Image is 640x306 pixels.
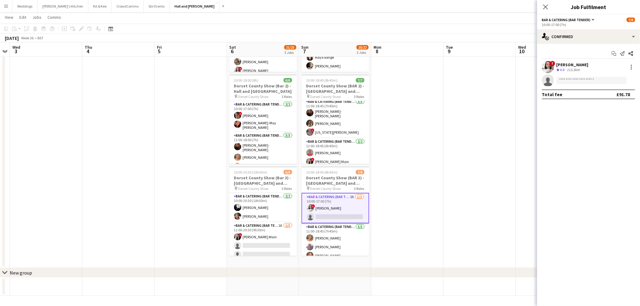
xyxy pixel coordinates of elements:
button: Stir Events [144,0,170,12]
span: 10:00-18:45 (8h45m) [306,78,338,83]
div: £91.78 [617,91,630,97]
span: Week 36 [20,36,35,40]
span: 7/7 [356,78,364,83]
app-job-card: 10:00-18:00 (8h)6/6Dorset County Show (Bar 2) - Hall and [GEOGRAPHIC_DATA] Dorset County Show3 Ro... [229,74,297,164]
app-job-card: 10:00-18:45 (8h45m)7/7Dorset County Show (BAR 2) - [GEOGRAPHIC_DATA] and [GEOGRAPHIC_DATA] Dorset... [302,74,369,164]
span: 10 [518,48,526,55]
span: 9 [445,48,453,55]
span: ! [239,67,242,70]
h3: Dorset County Show (BAR 2) - [GEOGRAPHIC_DATA] and [GEOGRAPHIC_DATA] [302,83,369,94]
div: 3 Jobs [357,50,368,55]
span: ! [239,112,242,116]
span: 20/22 [357,45,369,50]
h3: Dorset County Show (BAR 3) - [GEOGRAPHIC_DATA] and [GEOGRAPHIC_DATA] [302,175,369,186]
span: Jobs [32,15,41,20]
span: Wed [12,44,20,50]
h3: Dorset County Show (Bar 3) - [GEOGRAPHIC_DATA] and [GEOGRAPHIC_DATA] [229,175,297,186]
app-card-role: Bar & Catering (Bar Tender)2A1/210:00-17:00 (7h)![PERSON_NAME] [302,193,369,223]
a: Jobs [30,13,44,21]
span: Dorset County Show [310,94,341,99]
a: Comms [45,13,64,21]
app-card-role: Bar & Catering (Bar Tender)3/311:00-18:00 (7h)[PERSON_NAME]-[PERSON_NAME][PERSON_NAME][PERSON_NAME] [229,132,297,172]
span: Wed [518,44,526,50]
span: View [5,15,13,20]
app-card-role: Bar & Catering (Bar Tender)3/311:00-18:45 (7h45m)[PERSON_NAME]-[PERSON_NAME][PERSON_NAME]![US_STA... [302,98,369,138]
span: Dorset County Show [238,94,269,99]
div: BST [38,36,44,40]
span: 3 Roles [354,94,364,99]
button: Kit & Kee [88,0,112,12]
span: 10:00-18:00 (8h) [234,78,259,83]
span: ! [550,61,555,66]
span: Sat [229,44,236,50]
app-card-role: Bar & Catering (Bar Tender)2/212:00-18:45 (6h45m)[PERSON_NAME]![PERSON_NAME] Main [302,138,369,168]
div: New group [10,270,32,276]
span: 4.8 [560,67,565,72]
app-card-role: Bar & Catering (Bar Tender)3/311:00-23:30 (12h30m)[PERSON_NAME][PERSON_NAME]![PERSON_NAME] [229,38,297,76]
span: Mon [374,44,382,50]
span: Dorset County Show [310,186,341,191]
span: Sun [302,44,309,50]
button: Hall and [PERSON_NAME] [170,0,220,12]
span: 6/8 [284,170,292,174]
h3: Dorset County Show (Bar 2) - Hall and [GEOGRAPHIC_DATA] [229,83,297,94]
div: 10:00-17:00 (7h) [542,22,635,27]
span: ! [311,129,315,132]
span: 4 [84,48,92,55]
span: 10:00-20:30 (10h30m) [234,170,267,174]
span: 3 Roles [282,186,292,191]
app-job-card: 10:00-20:30 (10h30m)6/8Dorset County Show (Bar 3) - [GEOGRAPHIC_DATA] and [GEOGRAPHIC_DATA] Dorse... [229,166,297,256]
app-card-role: Bar & Catering (Bar Tender)2A1/311:00-20:30 (9h30m)![PERSON_NAME] Main [229,222,297,260]
button: CrowdComms [112,0,144,12]
span: 3 [11,48,20,55]
span: Thu [85,44,92,50]
span: Tue [446,44,453,50]
span: 6/6 [284,78,292,83]
div: [PERSON_NAME] [557,62,589,67]
span: 21/23 [284,45,296,50]
span: 8 [373,48,382,55]
span: 7/8 [356,170,364,174]
app-card-role: Bar & Catering (Bar Tender)3/311:00-18:45 (7h45m)[PERSON_NAME][PERSON_NAME][PERSON_NAME] [302,223,369,262]
app-card-role: Bar & Catering (Bar Tender)2/212:00-20:30 (8h30m)Maya Range[PERSON_NAME] [302,43,369,72]
span: Dorset County Show [238,186,269,191]
a: View [2,13,16,21]
a: Edit [17,13,29,21]
div: Confirmed [537,29,640,44]
app-job-card: 10:00-18:45 (8h45m)7/8Dorset County Show (BAR 3) - [GEOGRAPHIC_DATA] and [GEOGRAPHIC_DATA] Dorset... [302,166,369,256]
span: Comms [47,15,61,20]
button: Bar & Catering (Bar Tender) [542,18,596,22]
div: [DATE] [5,35,19,41]
span: 3 Roles [354,186,364,191]
span: Fri [157,44,162,50]
span: Edit [19,15,26,20]
div: 3 Jobs [285,50,296,55]
span: 10:00-18:45 (8h45m) [306,170,338,174]
span: 7/8 [627,18,635,22]
span: 3 Roles [282,94,292,99]
span: 7 [301,48,309,55]
span: ! [312,204,315,208]
span: ! [311,158,315,161]
span: Bar & Catering (Bar Tender) [542,18,591,22]
app-card-role: Bar & Catering (Bar Tender)2/210:00-20:30 (10h30m)[PERSON_NAME][PERSON_NAME] [229,193,297,222]
h3: Job Fulfilment [537,3,640,11]
span: 6 [228,48,236,55]
button: [PERSON_NAME]'s Kitchen [38,0,88,12]
div: 113.3km [566,67,581,73]
div: Total fee [542,91,563,97]
span: 5 [156,48,162,55]
app-card-role: Bar & Catering (Bar Tender)2/210:00-17:00 (7h)![PERSON_NAME][PERSON_NAME]-May [PERSON_NAME] [229,101,297,132]
span: ! [239,233,242,237]
button: Weddings [12,0,38,12]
